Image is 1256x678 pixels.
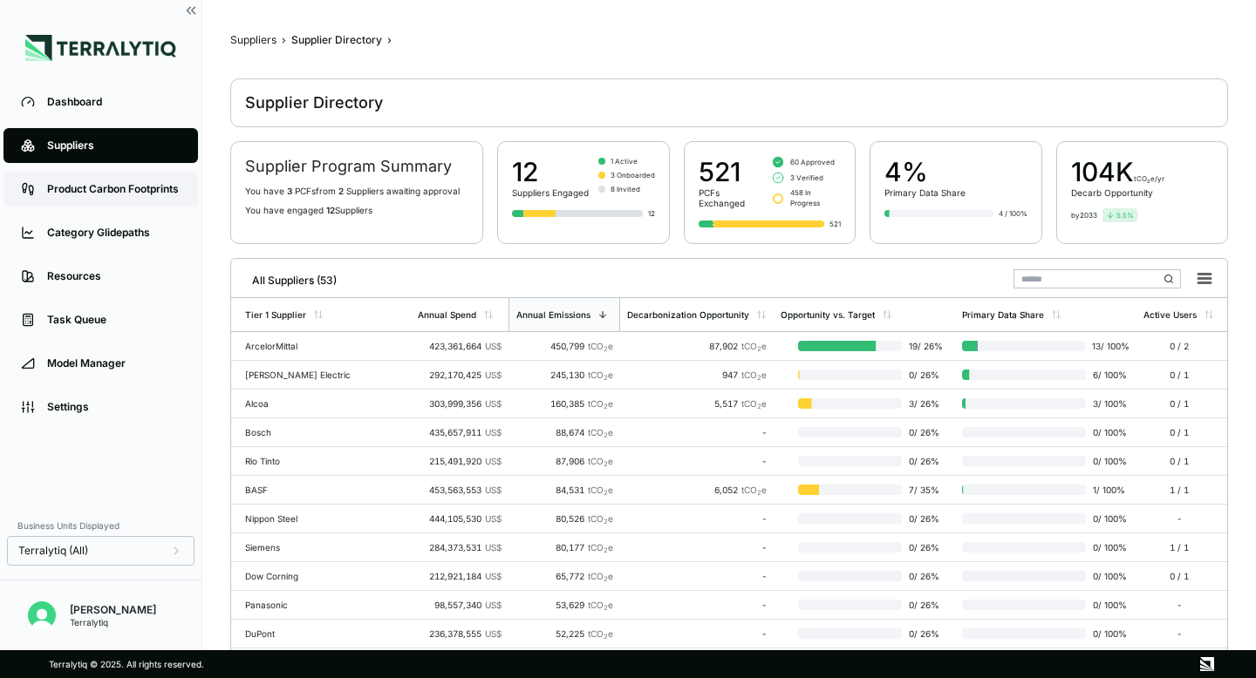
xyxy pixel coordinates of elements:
[741,341,767,351] span: tCO e
[245,600,404,610] div: Panasonic
[604,431,608,439] sub: 2
[1143,456,1214,466] div: 0 / 1
[245,92,383,113] div: Supplier Directory
[387,33,392,47] span: ›
[588,600,613,610] span: tCO e
[1116,210,1134,220] span: 5.5 %
[245,513,404,524] div: Nippon Steel
[1086,427,1130,437] span: 0 / 100 %
[485,341,502,351] span: US$
[287,186,292,196] span: 3
[418,427,502,437] div: 435,657,911
[902,542,948,553] span: 0 / 26 %
[245,370,404,380] div: [PERSON_NAME] Electric
[1143,485,1214,495] div: 1 / 1
[230,33,276,47] div: Suppliers
[245,427,404,437] div: Bosch
[627,542,767,553] div: -
[515,427,613,437] div: 88,674
[588,542,613,553] span: tCO e
[245,542,404,553] div: Siemens
[627,427,767,437] div: -
[627,341,767,351] div: 87,902
[418,571,502,581] div: 212,921,184
[515,542,613,553] div: 80,177
[47,226,181,240] div: Category Glidepaths
[326,205,335,215] span: 12
[627,398,767,409] div: 5,517
[515,341,613,351] div: 450,799
[902,485,948,495] span: 7 / 35 %
[418,309,476,320] div: Annual Spend
[588,571,613,581] span: tCO e
[485,456,502,466] span: US$
[245,398,404,409] div: Alcoa
[245,628,404,639] div: DuPont
[516,309,590,320] div: Annual Emissions
[485,513,502,524] span: US$
[902,628,948,639] span: 0 / 26 %
[757,345,761,353] sub: 2
[604,403,608,410] sub: 2
[418,485,502,495] div: 453,563,553
[829,219,841,229] div: 521
[611,156,638,166] span: 1 Active
[604,345,608,353] sub: 2
[418,398,502,409] div: 303,999,356
[790,173,823,183] span: 3 Verified
[1086,600,1130,610] span: 0 / 100 %
[1143,370,1214,380] div: 0 / 1
[588,370,613,380] span: tCO e
[338,186,344,196] span: 2
[418,628,502,639] div: 236,378,555
[999,208,1027,219] div: 4 / 100%
[604,604,608,612] sub: 2
[47,269,181,283] div: Resources
[902,370,948,380] span: 0 / 26 %
[1071,187,1164,198] div: Decarb Opportunity
[245,186,468,196] p: You have PCF s from Supplier s awaiting approval
[485,427,502,437] span: US$
[902,427,948,437] span: 0 / 26 %
[741,370,767,380] span: tCO e
[485,370,502,380] span: US$
[47,139,181,153] div: Suppliers
[627,485,767,495] div: 6,052
[1143,513,1214,524] div: -
[1071,210,1097,220] div: by 2033
[741,485,767,495] span: tCO e
[790,187,841,208] span: 458 In Progress
[1086,456,1130,466] span: 0 / 100 %
[604,546,608,554] sub: 2
[245,341,404,351] div: ArcelorMittal
[781,309,875,320] div: Opportunity vs. Target
[1143,571,1214,581] div: 0 / 1
[485,542,502,553] span: US$
[588,341,613,351] span: tCO e
[1086,370,1130,380] span: 6 / 100 %
[627,309,749,320] div: Decarbonization Opportunity
[588,485,613,495] span: tCO e
[757,403,761,410] sub: 2
[245,456,404,466] div: Rio Tinto
[70,603,156,617] div: [PERSON_NAME]
[47,182,181,196] div: Product Carbon Footprints
[418,600,502,610] div: 98,557,340
[7,515,195,536] div: Business Units Displayed
[418,513,502,524] div: 444,105,530
[604,518,608,525] sub: 2
[604,489,608,497] sub: 2
[515,571,613,581] div: 65,772
[962,309,1044,320] div: Primary Data Share
[902,456,948,466] span: 0 / 26 %
[1143,398,1214,409] div: 0 / 1
[604,575,608,583] sub: 2
[1086,513,1130,524] span: 0 / 100 %
[485,600,502,610] span: US$
[418,542,502,553] div: 284,373,531
[485,571,502,581] span: US$
[902,513,948,524] span: 0 / 26 %
[611,170,655,180] span: 3 Onboarded
[902,398,948,409] span: 3 / 26 %
[627,571,767,581] div: -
